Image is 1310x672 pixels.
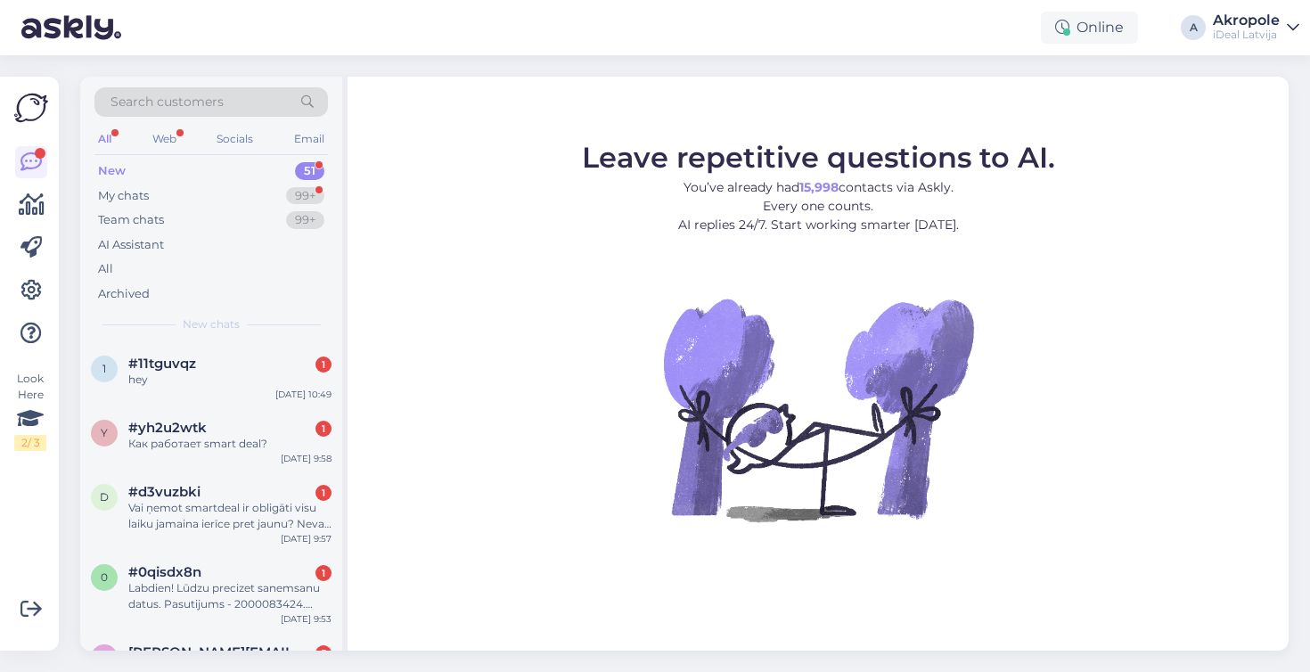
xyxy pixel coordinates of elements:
[98,285,150,303] div: Archived
[295,162,324,180] div: 51
[98,260,113,278] div: All
[128,356,196,372] span: #11tguvqz
[1181,15,1206,40] div: A
[98,187,149,205] div: My chats
[1213,13,1280,28] div: Akropole
[281,612,332,626] div: [DATE] 9:53
[1213,13,1299,42] a: AkropoleiDeal Latvija
[128,580,332,612] div: Labdien! Lūdzu precizet sanemsanu datus. Pasutijums - 2000083424. Paldies!
[101,426,108,439] span: y
[128,420,207,436] span: #yh2u2wtk
[315,565,332,581] div: 1
[102,362,106,375] span: 1
[128,644,314,660] span: r.kivrins@outlook.com
[799,179,839,195] b: 15,998
[14,371,46,451] div: Look Here
[213,127,257,151] div: Socials
[98,236,164,254] div: AI Assistant
[14,91,48,125] img: Askly Logo
[315,485,332,501] div: 1
[1213,28,1280,42] div: iDeal Latvija
[315,421,332,437] div: 1
[286,211,324,229] div: 99+
[128,436,332,452] div: Как работает smart deal?
[14,435,46,451] div: 2 / 3
[149,127,180,151] div: Web
[1041,12,1138,44] div: Online
[275,388,332,401] div: [DATE] 10:49
[286,187,324,205] div: 99+
[128,372,332,388] div: hey
[315,645,332,661] div: 5
[101,570,108,584] span: 0
[281,532,332,545] div: [DATE] 9:57
[94,127,115,151] div: All
[315,356,332,373] div: 1
[128,500,332,532] div: Vai ņemot smartdeal ir obligāti visu laiku jamaina ierīce pret jaunu? Nevar atstat un tad nomaksā...
[111,93,224,111] span: Search customers
[582,140,1055,175] span: Leave repetitive questions to AI.
[183,316,240,332] span: New chats
[128,484,201,500] span: #d3vuzbki
[291,127,328,151] div: Email
[658,249,978,570] img: No Chat active
[100,490,109,504] span: d
[281,452,332,465] div: [DATE] 9:58
[128,564,201,580] span: #0qisdx8n
[98,211,164,229] div: Team chats
[582,178,1055,234] p: You’ve already had contacts via Askly. Every one counts. AI replies 24/7. Start working smarter [...
[98,162,126,180] div: New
